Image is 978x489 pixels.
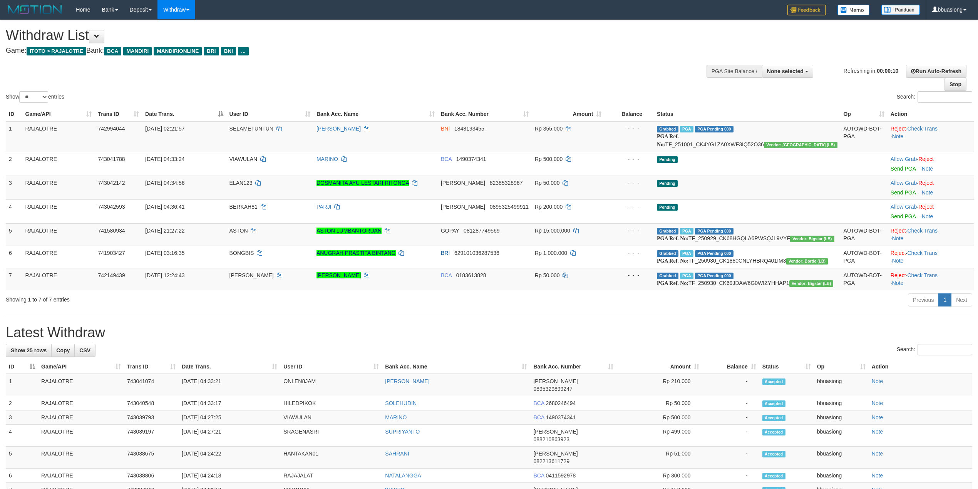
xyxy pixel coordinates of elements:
span: Vendor URL: https://dashboard.q2checkout.com/secure [789,280,834,287]
span: Copy 0183613828 to clipboard [456,272,486,278]
td: 1 [6,374,38,396]
span: Accepted [762,473,785,479]
span: 743042142 [98,180,125,186]
div: - - - [608,227,651,234]
a: Reject [918,156,934,162]
a: Reject [891,126,906,132]
td: ONLEN8JAM [280,374,382,396]
td: RAJALOTRE [38,469,124,483]
span: Copy 629101036287536 to clipboard [454,250,499,256]
td: Rp 51,000 [616,447,702,469]
td: RAJALOTRE [38,396,124,410]
th: Bank Acc. Number: activate to sort column ascending [530,360,616,374]
div: - - - [608,249,651,257]
span: · [891,156,918,162]
a: Note [872,450,883,457]
th: Balance: activate to sort column ascending [702,360,759,374]
td: TF_250929_CK68HGQLA6PWSQJL9VYF [654,223,841,246]
span: BERKAH81 [229,204,258,210]
th: Status: activate to sort column ascending [759,360,814,374]
span: ... [238,47,248,55]
td: - [702,374,759,396]
span: Grabbed [657,228,678,234]
a: SUPRIYANTO [385,429,420,435]
span: BNI [221,47,236,55]
span: Pending [657,180,678,187]
a: Check Trans [907,272,938,278]
span: BCA [533,472,544,479]
span: 743042593 [98,204,125,210]
span: 741903427 [98,250,125,256]
b: PGA Ref. No: [657,258,688,264]
span: BRI [204,47,219,55]
div: - - - [608,179,651,187]
span: BCA [533,414,544,420]
td: TF_250930_CK69JDAW6G0WIZYHHAP1 [654,268,841,290]
span: Rp 500.000 [535,156,563,162]
td: 7 [6,268,22,290]
td: - [702,396,759,410]
td: VIAWULAN [280,410,382,425]
span: MANDIRIONLINE [154,47,202,55]
th: Game/API: activate to sort column ascending [22,107,95,121]
td: RAJALOTRE [38,447,124,469]
th: Balance [605,107,654,121]
th: ID [6,107,22,121]
span: Copy 088210863923 to clipboard [533,436,569,442]
label: Search: [897,344,972,355]
span: Pending [657,156,678,163]
span: SELAMETUNTUN [229,126,273,132]
a: SAHRANI [385,450,409,457]
span: Rp 1.000.000 [535,250,567,256]
td: - [702,447,759,469]
span: Copy 82385328967 to clipboard [490,180,523,186]
a: Check Trans [907,228,938,234]
span: Copy 0895325499911 to clipboard [490,204,529,210]
span: BCA [104,47,121,55]
span: ELAN123 [229,180,253,186]
td: AUTOWD-BOT-PGA [841,121,888,152]
td: 743040548 [124,396,179,410]
th: Op: activate to sort column ascending [814,360,869,374]
a: Run Auto-Refresh [906,65,966,78]
td: RAJALOTRE [22,152,95,176]
span: Copy 082213611729 to clipboard [533,458,569,464]
td: AUTOWD-BOT-PGA [841,223,888,246]
td: [DATE] 04:27:25 [179,410,280,425]
span: [PERSON_NAME] [441,180,485,186]
th: Bank Acc. Name: activate to sort column ascending [382,360,530,374]
a: Stop [945,78,966,91]
span: Grabbed [657,126,678,132]
span: 743041788 [98,156,125,162]
td: RAJALOTRE [22,199,95,223]
td: TF_251001_CK4YG1ZA0XWF3IQ52O36 [654,121,841,152]
img: panduan.png [881,5,920,15]
a: [PERSON_NAME] [317,272,361,278]
a: Note [892,133,904,139]
td: [DATE] 04:33:21 [179,374,280,396]
a: NATALANGGA [385,472,421,479]
h1: Withdraw List [6,28,644,43]
td: · · [888,121,974,152]
th: Op: activate to sort column ascending [841,107,888,121]
a: ASTON LUMBANTORUAN [317,228,382,234]
a: Show 25 rows [6,344,52,357]
a: Note [892,235,904,241]
td: 743038675 [124,447,179,469]
div: - - - [608,203,651,211]
td: [DATE] 04:24:18 [179,469,280,483]
td: RAJALOTRE [22,121,95,152]
td: 743039197 [124,425,179,447]
span: ASTON [229,228,248,234]
span: Marked by bbuasiong [680,228,693,234]
a: Check Trans [907,250,938,256]
td: 5 [6,223,22,246]
span: [PERSON_NAME] [441,204,485,210]
b: PGA Ref. No: [657,280,688,286]
td: · · [888,246,974,268]
a: Copy [51,344,75,357]
td: 6 [6,469,38,483]
div: Showing 1 to 7 of 7 entries [6,293,402,303]
span: Copy 1848193455 to clipboard [454,126,484,132]
span: Rp 200.000 [535,204,563,210]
